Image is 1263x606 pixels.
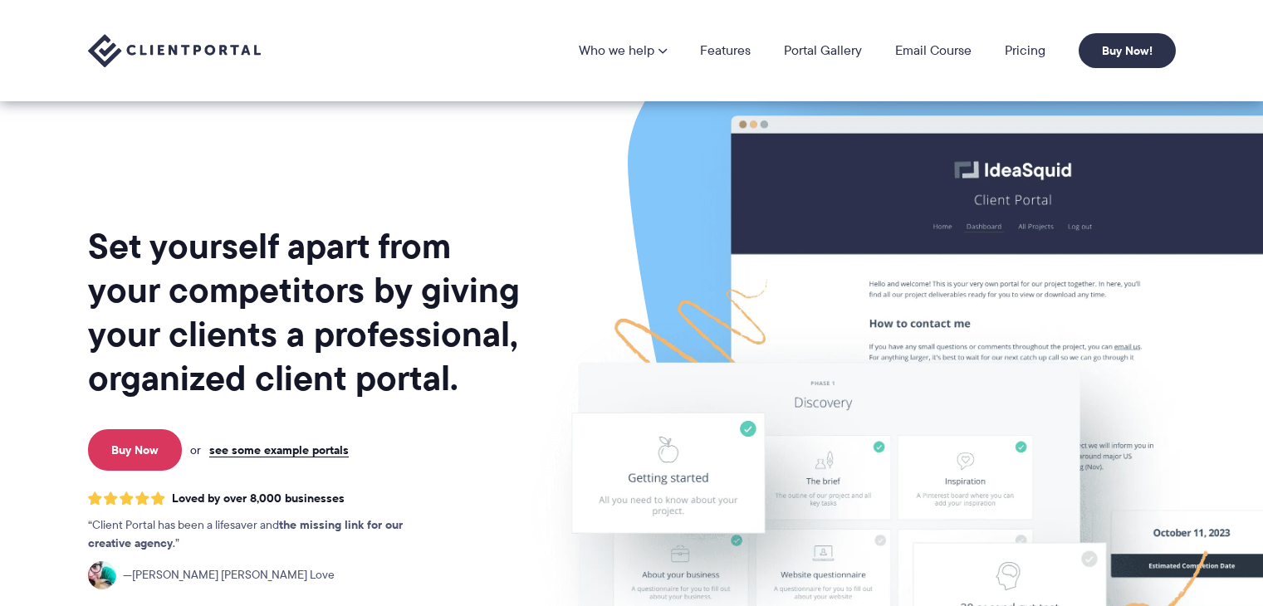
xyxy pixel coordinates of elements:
[1005,44,1045,57] a: Pricing
[172,491,345,506] span: Loved by over 8,000 businesses
[579,44,667,57] a: Who we help
[1079,33,1176,68] a: Buy Now!
[209,442,349,457] a: see some example portals
[190,442,201,457] span: or
[88,516,403,552] strong: the missing link for our creative agency
[784,44,862,57] a: Portal Gallery
[123,566,335,584] span: [PERSON_NAME] [PERSON_NAME] Love
[700,44,751,57] a: Features
[88,429,182,471] a: Buy Now
[88,516,437,553] p: Client Portal has been a lifesaver and .
[88,224,523,400] h1: Set yourself apart from your competitors by giving your clients a professional, organized client ...
[895,44,972,57] a: Email Course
